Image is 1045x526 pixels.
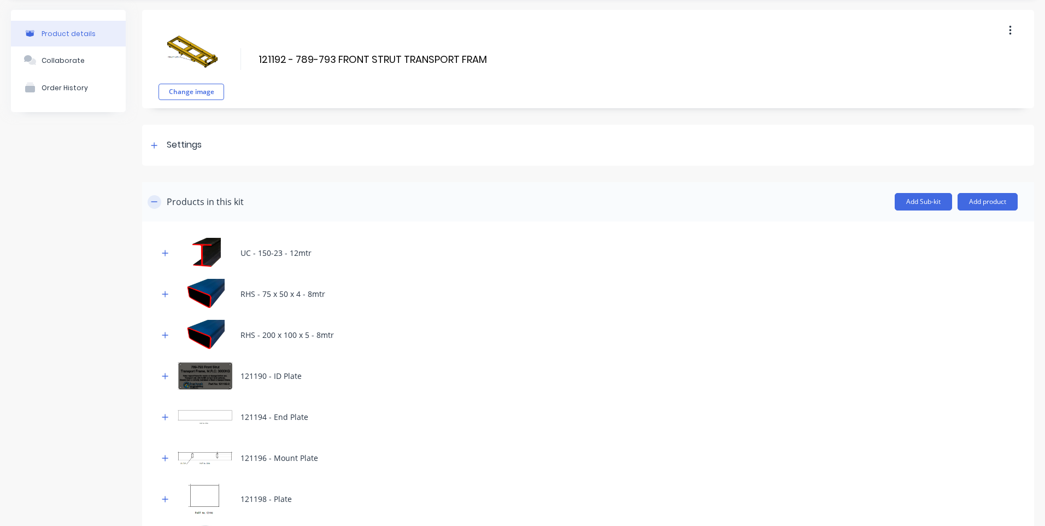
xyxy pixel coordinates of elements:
img: file [164,24,219,78]
div: RHS - 75 x 50 x 4 - 8mtr [240,288,325,300]
button: Order History [11,74,126,101]
button: Change image [158,84,224,100]
img: 121190 - ID Plate [178,361,232,391]
div: Order History [42,84,88,92]
div: 121196 - Mount Plate [240,452,318,464]
div: UC - 150-23 - 12mtr [240,247,312,259]
div: RHS - 200 x 100 x 5 - 8mtr [240,329,334,341]
div: 121190 - ID Plate [240,370,302,382]
img: 121198 - Plate [178,484,232,514]
button: Add Sub-kit [895,193,952,211]
button: Add product [958,193,1018,211]
div: 121198 - Plate [240,493,292,505]
img: UC - 150-23 - 12mtr [178,238,232,268]
input: Enter kit name [257,51,488,67]
img: 121196 - Mount Plate [178,443,232,473]
button: Product details [11,21,126,46]
div: Settings [167,138,202,152]
img: RHS - 200 x 100 x 5 - 8mtr [178,320,232,350]
div: fileChange image [158,18,224,100]
div: Collaborate [42,56,85,65]
div: Product details [42,30,96,38]
button: Collaborate [11,46,126,74]
div: Products in this kit [167,195,244,208]
img: RHS - 75 x 50 x 4 - 8mtr [178,279,232,309]
div: 121194 - End Plate [240,411,308,423]
img: 121194 - End Plate [178,402,232,432]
